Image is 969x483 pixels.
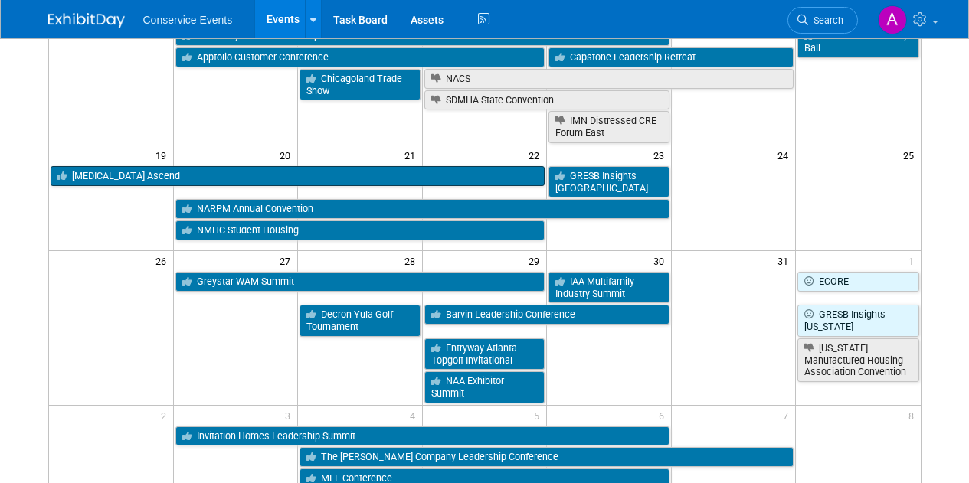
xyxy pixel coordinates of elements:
span: 29 [527,251,546,270]
span: 1 [907,251,921,270]
a: NMHC Student Housing [175,220,545,240]
span: 21 [403,145,422,165]
span: 8 [907,406,921,425]
span: 3 [283,406,297,425]
a: GRESB Insights [GEOGRAPHIC_DATA] [548,166,669,197]
span: Conservice Events [143,14,233,26]
a: The [PERSON_NAME] Company Leadership Conference [300,447,794,467]
a: Greystar WAM Summit [175,272,545,292]
span: 28 [403,251,422,270]
span: 7 [781,406,795,425]
a: SDMHA State Convention [424,90,669,110]
span: 4 [408,406,422,425]
a: NARPM Annual Convention [175,199,669,219]
span: 20 [278,145,297,165]
img: ExhibitDay [48,13,125,28]
span: 24 [776,145,795,165]
a: Appfolio Customer Conference [175,47,545,67]
span: 26 [154,251,173,270]
a: Chicagoland Trade Show [300,69,421,100]
a: Capstone Leadership Retreat [548,47,794,67]
span: Search [808,15,843,26]
a: Entryway Atlanta Topgolf Invitational [424,338,545,370]
a: NAA Exhibitor Summit [424,371,545,403]
a: IMN Distressed CRE Forum East [548,111,669,142]
a: TruAmerica Butterfly Ball [797,26,918,57]
a: [MEDICAL_DATA] Ascend [51,166,545,186]
a: GRESB Insights [US_STATE] [797,305,918,336]
span: 23 [652,145,671,165]
a: NACS [424,69,794,89]
a: Barvin Leadership Conference [424,305,669,325]
a: IAA Multifamily Industry Summit [548,272,669,303]
span: 30 [652,251,671,270]
span: 2 [159,406,173,425]
a: Invitation Homes Leadership Summit [175,426,669,446]
span: 31 [776,251,795,270]
a: Decron Yula Golf Tournament [300,305,421,336]
span: 22 [527,145,546,165]
span: 19 [154,145,173,165]
span: 25 [902,145,921,165]
a: Search [787,7,858,34]
a: [US_STATE] Manufactured Housing Association Convention [797,338,918,382]
img: Amanda Terrano [878,5,907,34]
span: 6 [657,406,671,425]
a: ECORE [797,272,918,292]
span: 5 [532,406,546,425]
span: 27 [278,251,297,270]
